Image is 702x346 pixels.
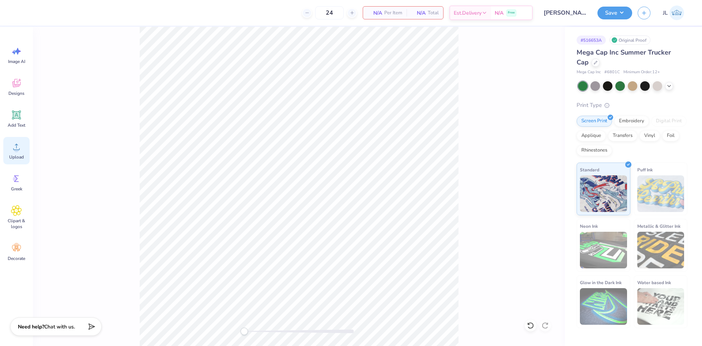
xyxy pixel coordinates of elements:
input: – – [315,6,344,19]
span: Glow in the Dark Ink [580,279,622,286]
span: Est. Delivery [454,9,482,17]
img: Puff Ink [637,175,684,212]
span: Minimum Order: 12 + [623,69,660,75]
span: JL [663,9,668,17]
div: Foil [662,130,679,141]
span: Water based Ink [637,279,671,286]
div: Applique [577,130,606,141]
span: Image AI [8,59,25,64]
a: JL [660,5,687,20]
span: Upload [9,154,24,160]
span: Add Text [8,122,25,128]
div: Accessibility label [241,328,248,335]
div: Original Proof [609,36,650,45]
img: Neon Ink [580,232,627,268]
img: Metallic & Glitter Ink [637,232,684,268]
div: Screen Print [577,116,612,127]
span: Neon Ink [580,222,598,230]
span: # 6801C [604,69,620,75]
img: Jairo Laqui [669,5,684,20]
div: Embroidery [614,116,649,127]
span: Puff Ink [637,166,653,174]
img: Water based Ink [637,288,684,325]
div: Transfers [608,130,637,141]
img: Standard [580,175,627,212]
span: Free [508,10,515,15]
div: Digital Print [651,116,687,127]
div: # 516653A [577,36,606,45]
span: Designs [8,90,24,96]
img: Glow in the Dark Ink [580,288,627,325]
button: Save [597,7,632,19]
span: N/A [367,9,382,17]
span: Mega Cap Inc [577,69,601,75]
strong: Need help? [18,323,44,330]
div: Rhinestones [577,145,612,156]
span: Greek [11,186,22,192]
span: N/A [495,9,503,17]
span: Chat with us. [44,323,75,330]
span: Per Item [384,9,402,17]
span: Mega Cap Inc Summer Trucker Cap [577,48,671,67]
div: Vinyl [639,130,660,141]
span: Total [428,9,439,17]
span: Standard [580,166,599,174]
div: Print Type [577,101,687,109]
input: Untitled Design [538,5,592,20]
span: N/A [411,9,426,17]
span: Clipart & logos [4,218,29,230]
span: Decorate [8,256,25,261]
span: Metallic & Glitter Ink [637,222,680,230]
